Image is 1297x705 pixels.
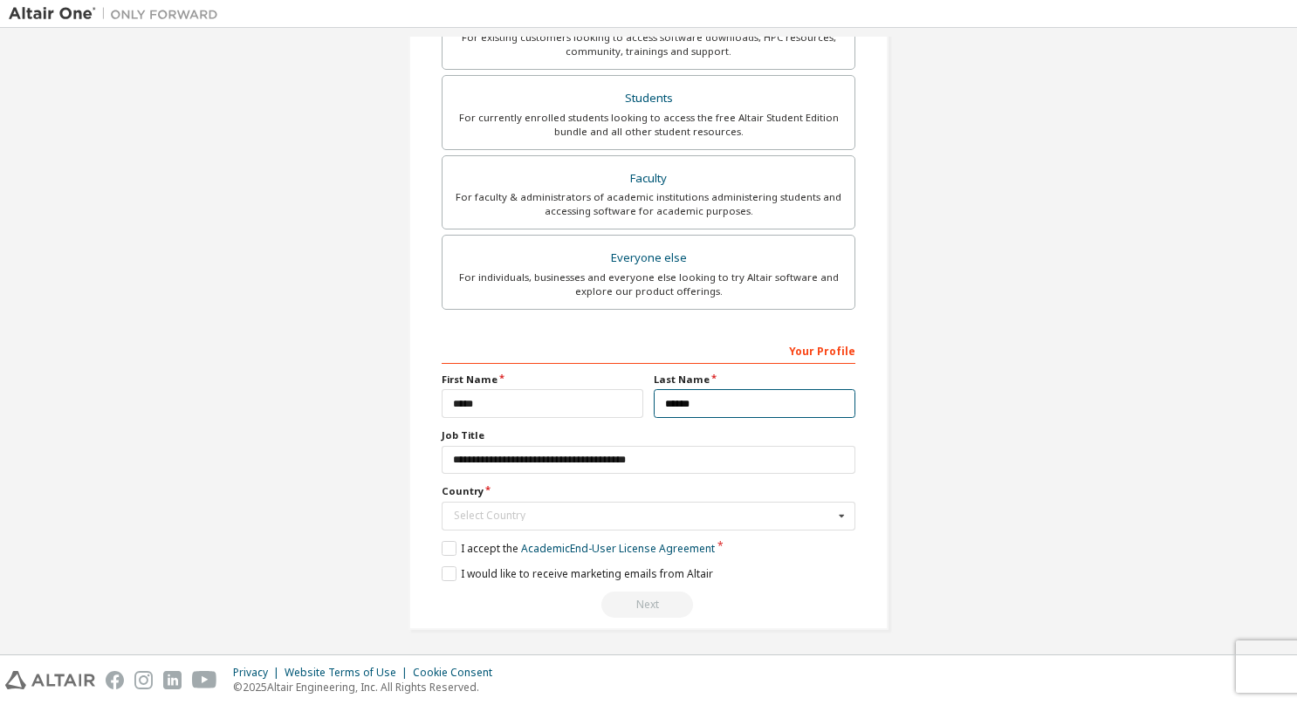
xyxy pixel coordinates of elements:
[453,190,844,218] div: For faculty & administrators of academic institutions administering students and accessing softwa...
[442,336,855,364] div: Your Profile
[453,86,844,111] div: Students
[442,592,855,618] div: Read and acccept EULA to continue
[9,5,227,23] img: Altair One
[453,270,844,298] div: For individuals, businesses and everyone else looking to try Altair software and explore our prod...
[442,566,713,581] label: I would like to receive marketing emails from Altair
[163,671,182,689] img: linkedin.svg
[442,428,855,442] label: Job Title
[233,680,503,695] p: © 2025 Altair Engineering, Inc. All Rights Reserved.
[442,373,643,387] label: First Name
[442,484,855,498] label: Country
[654,373,855,387] label: Last Name
[521,541,715,556] a: Academic End-User License Agreement
[106,671,124,689] img: facebook.svg
[285,666,413,680] div: Website Terms of Use
[5,671,95,689] img: altair_logo.svg
[453,31,844,58] div: For existing customers looking to access software downloads, HPC resources, community, trainings ...
[233,666,285,680] div: Privacy
[453,246,844,270] div: Everyone else
[413,666,503,680] div: Cookie Consent
[192,671,217,689] img: youtube.svg
[442,541,715,556] label: I accept the
[453,167,844,191] div: Faculty
[454,510,834,521] div: Select Country
[453,111,844,139] div: For currently enrolled students looking to access the free Altair Student Edition bundle and all ...
[134,671,153,689] img: instagram.svg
